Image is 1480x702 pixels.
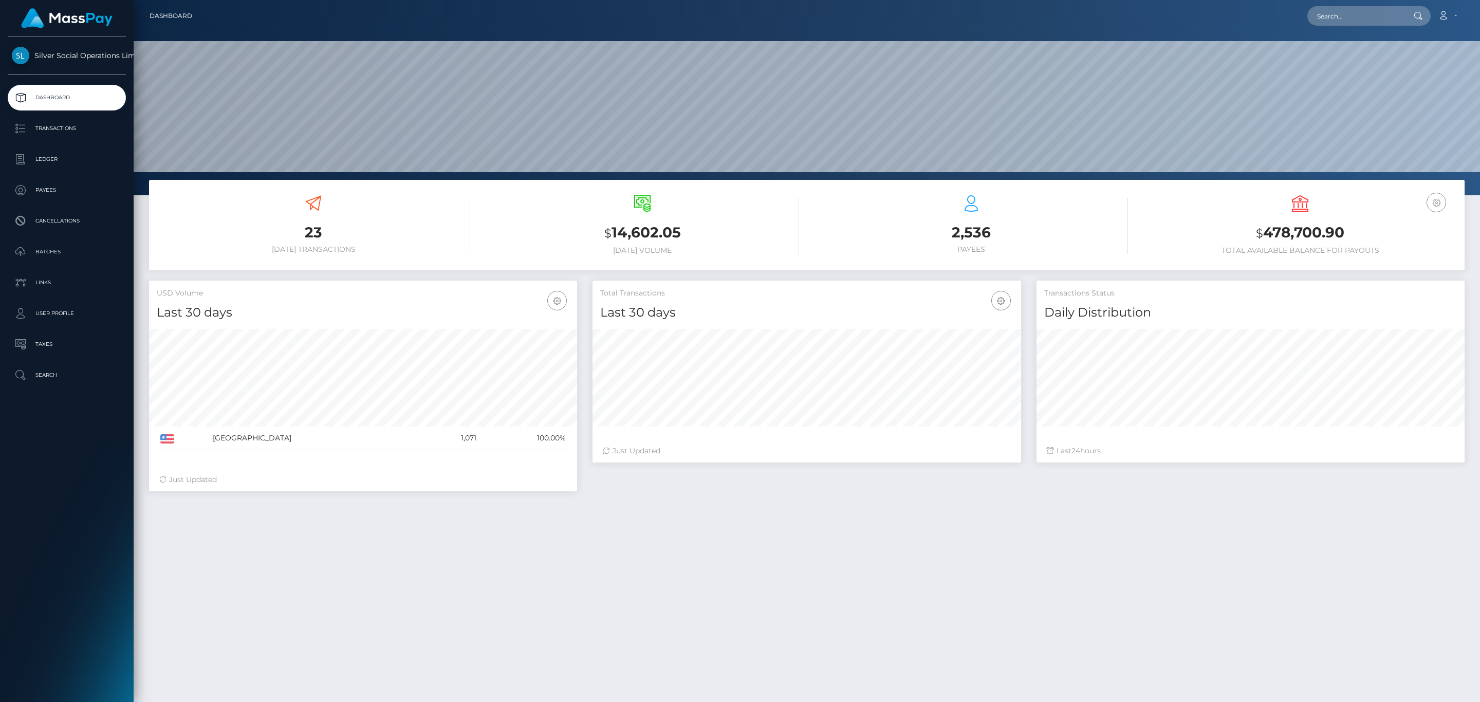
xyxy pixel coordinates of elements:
input: Search... [1307,6,1404,26]
h5: Total Transactions [600,288,1013,299]
td: 100.00% [480,427,570,450]
h3: 478,700.90 [1143,223,1457,244]
a: Payees [8,177,126,203]
img: Silver Social Operations Limited [12,47,29,64]
a: Dashboard [150,5,192,27]
h6: [DATE] Volume [486,246,799,255]
a: Search [8,362,126,388]
p: User Profile [12,306,122,321]
p: Dashboard [12,90,122,105]
h5: Transactions Status [1044,288,1457,299]
div: Just Updated [603,446,1010,456]
img: MassPay Logo [21,8,113,28]
img: US.png [160,434,174,444]
a: User Profile [8,301,126,326]
h5: USD Volume [157,288,569,299]
span: 24 [1071,446,1080,455]
a: Transactions [8,116,126,141]
p: Payees [12,182,122,198]
a: Taxes [8,331,126,357]
h6: [DATE] Transactions [157,245,470,254]
a: Links [8,270,126,295]
h3: 14,602.05 [486,223,799,244]
h6: Payees [815,245,1128,254]
small: $ [1256,226,1263,241]
h4: Last 30 days [600,304,1013,322]
p: Taxes [12,337,122,352]
p: Batches [12,244,122,260]
p: Ledger [12,152,122,167]
small: $ [604,226,612,241]
td: [GEOGRAPHIC_DATA] [209,427,423,450]
p: Links [12,275,122,290]
a: Dashboard [8,85,126,110]
h3: 2,536 [815,223,1128,243]
a: Ledger [8,146,126,172]
span: Silver Social Operations Limited [8,51,126,60]
div: Last hours [1047,446,1454,456]
td: 1,071 [423,427,480,450]
h4: Daily Distribution [1044,304,1457,322]
h6: Total Available Balance for Payouts [1143,246,1457,255]
h3: 23 [157,223,470,243]
p: Transactions [12,121,122,136]
h4: Last 30 days [157,304,569,322]
p: Search [12,367,122,383]
a: Cancellations [8,208,126,234]
a: Batches [8,239,126,265]
div: Just Updated [159,474,567,485]
p: Cancellations [12,213,122,229]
